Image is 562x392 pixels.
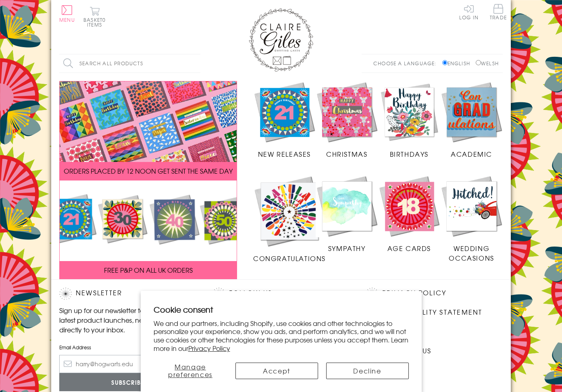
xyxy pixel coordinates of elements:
[249,8,313,72] img: Claire Giles Greetings Cards
[476,60,481,65] input: Welsh
[154,319,409,353] p: We and our partners, including Shopify, use cookies and other technologies to personalize your ex...
[59,5,75,22] button: Menu
[476,60,499,67] label: Welsh
[442,60,474,67] label: English
[253,253,326,263] span: Congratulations
[316,175,378,253] a: Sympathy
[442,60,448,65] input: English
[387,243,431,253] span: Age Cards
[212,288,350,300] h2: Follow Us
[59,54,200,73] input: Search all products
[59,355,196,373] input: harry@hogwarts.edu
[87,16,106,28] span: 0 items
[373,60,441,67] p: Choose a language:
[59,344,196,351] label: Email Address
[59,16,75,23] span: Menu
[154,304,409,315] h2: Cookie consent
[168,362,212,379] span: Manage preferences
[253,81,316,159] a: New Releases
[459,4,479,20] a: Log In
[440,175,503,263] a: Wedding Occasions
[382,288,446,299] a: Privacy Policy
[154,363,227,379] button: Manage preferences
[59,373,196,391] input: Subscribe
[382,307,483,318] a: Accessibility Statement
[258,149,311,159] span: New Releases
[326,363,409,379] button: Decline
[451,149,492,159] span: Academic
[64,166,233,176] span: ORDERS PLACED BY 12 NOON GET SENT THE SAME DAY
[449,243,494,263] span: Wedding Occasions
[490,4,507,20] span: Trade
[378,175,441,253] a: Age Cards
[253,175,326,263] a: Congratulations
[326,149,367,159] span: Christmas
[235,363,318,379] button: Accept
[59,288,196,300] h2: Newsletter
[104,265,193,275] span: FREE P&P ON ALL UK ORDERS
[316,81,378,159] a: Christmas
[378,81,441,159] a: Birthdays
[328,243,366,253] span: Sympathy
[192,54,200,73] input: Search
[59,305,196,334] p: Sign up for our newsletter to receive the latest product launches, news and offers directly to yo...
[490,4,507,21] a: Trade
[390,149,429,159] span: Birthdays
[188,343,230,353] a: Privacy Policy
[440,81,503,159] a: Academic
[83,6,106,27] button: Basket0 items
